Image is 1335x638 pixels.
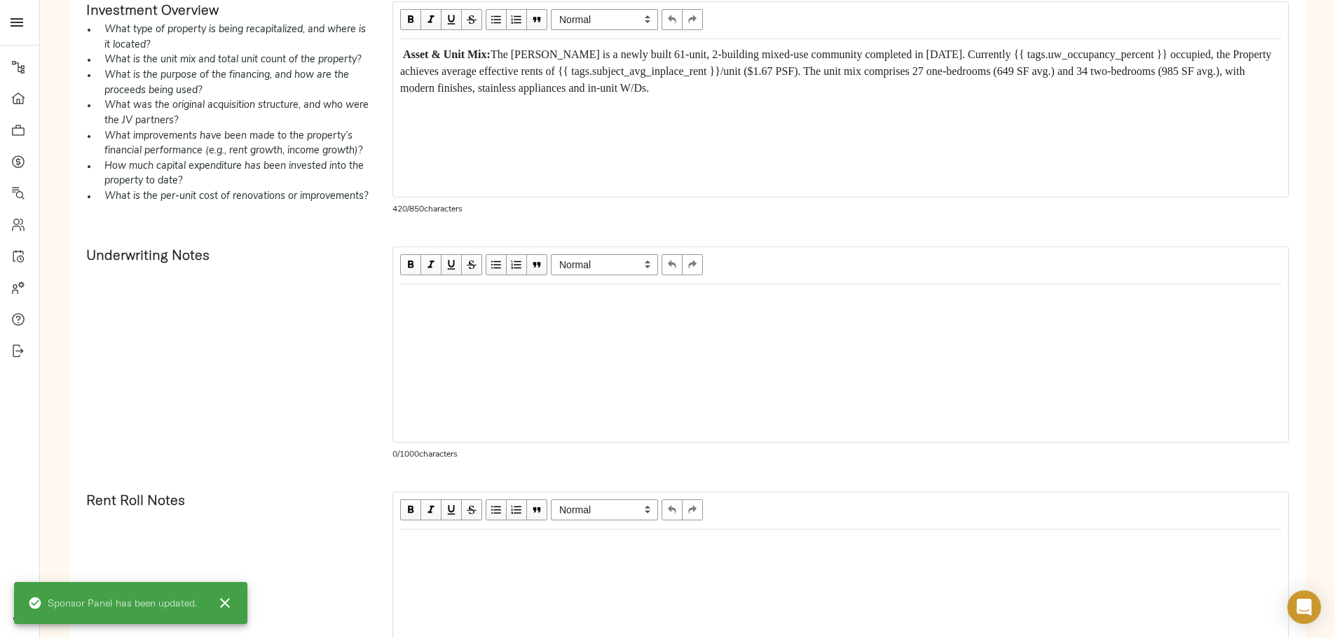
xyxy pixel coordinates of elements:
[507,499,527,520] button: OL
[421,9,441,30] button: Italic
[527,254,547,275] button: Blockquote
[441,499,462,520] button: Underline
[662,9,683,30] button: Undo
[441,254,462,275] button: Underline
[97,98,370,128] li: What was the original acquisition structure, and who were the JV partners?
[441,9,462,30] button: Underline
[86,246,210,263] strong: Underwriting Notes
[662,499,683,520] button: Undo
[683,499,703,520] button: Redo
[507,9,527,30] button: OL
[400,9,421,30] button: Bold
[394,285,1287,314] div: Edit text
[462,254,482,275] button: Strikethrough
[551,9,658,30] span: Normal
[392,203,1289,216] p: 420 / 850 characters
[683,254,703,275] button: Redo
[683,9,703,30] button: Redo
[462,9,482,30] button: Strikethrough
[662,254,683,275] button: Undo
[486,499,507,520] button: UL
[551,254,658,275] select: Block type
[97,129,370,159] li: What improvements have been made to the property’s financial performance (e.g., rent growth, inco...
[97,159,370,189] li: How much capital expenditure has been invested into the property to date?
[551,9,658,30] select: Block type
[421,254,441,275] button: Italic
[86,491,185,508] strong: Rent Roll Notes
[527,499,547,520] button: Blockquote
[551,254,658,275] span: Normal
[400,499,421,520] button: Bold
[421,499,441,520] button: Italic
[97,189,370,204] li: What is the per-unit cost of renovations or improvements?
[403,48,491,60] span: Asset & Unit Mix:
[394,530,1287,560] div: Edit text
[392,448,1289,461] p: 0 / 1000 characters
[97,22,370,53] li: What type of property is being recapitalized, and where is it located?
[486,254,507,275] button: UL
[28,590,197,616] div: Sponsor Panel has been updated.
[400,48,1274,94] span: The [PERSON_NAME] is a newly built 61-unit, 2-building mixed-use community completed in [DATE]. C...
[551,499,658,520] span: Normal
[13,592,27,620] img: logo
[486,9,507,30] button: UL
[507,254,527,275] button: OL
[1287,590,1321,624] div: Open Intercom Messenger
[551,499,658,520] select: Block type
[97,53,370,68] li: What is the unit mix and total unit count of the property?
[97,68,370,98] li: What is the purpose of the financing, and how are the proceeds being used?
[527,9,547,30] button: Blockquote
[462,499,482,520] button: Strikethrough
[86,1,219,18] strong: Investment Overview
[394,40,1287,103] div: Edit text
[400,254,421,275] button: Bold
